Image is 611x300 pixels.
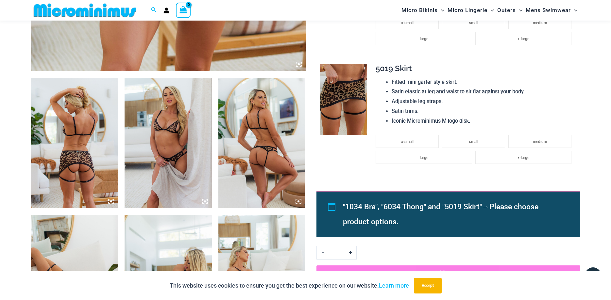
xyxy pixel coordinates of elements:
[401,2,438,19] span: Micro Bikinis
[469,21,478,25] span: small
[376,16,439,29] li: x-small
[508,135,571,148] li: medium
[571,2,577,19] span: Menu Toggle
[163,8,169,13] a: Account icon link
[508,16,571,29] li: medium
[379,282,409,289] a: Learn more
[376,151,472,164] li: large
[176,3,191,18] a: View Shopping Cart, empty
[343,202,538,226] span: Please choose product options.
[475,32,571,45] li: x-large
[31,3,139,18] img: MM SHOP LOGO FLAT
[442,135,505,148] li: small
[518,37,529,41] span: x-large
[392,77,575,87] li: Fitted mini garter style skirt.
[446,2,496,19] a: Micro LingerieMenu ToggleMenu Toggle
[533,139,547,144] span: medium
[343,199,565,229] li: →
[526,2,571,19] span: Mens Swimwear
[376,32,472,45] li: large
[448,2,487,19] span: Micro Lingerie
[343,202,482,211] span: "1034 Bra", "6034 Thong" and "5019 Skirt"
[469,139,478,144] span: small
[392,87,575,97] li: Satin elastic at leg and waist to sit flat against your body.
[438,2,444,19] span: Menu Toggle
[392,97,575,106] li: Adjustable leg straps.
[151,6,157,14] a: Search icon link
[496,2,524,19] a: OutersMenu ToggleMenu Toggle
[524,2,579,19] a: Mens SwimwearMenu ToggleMenu Toggle
[344,246,357,260] a: +
[218,78,306,208] img: Seduction Animal 1034 Bra 6034 Thong
[420,37,428,41] span: large
[329,246,344,260] input: Product quantity
[414,278,442,293] button: Accept
[320,64,367,135] img: Seduction Animal 5019 Skirt
[125,78,212,208] img: Seduction Animal 1034 Bra 6034 Thong
[487,2,494,19] span: Menu Toggle
[516,2,522,19] span: Menu Toggle
[392,106,575,116] li: Satin trims.
[401,139,414,144] span: x-small
[420,155,428,160] span: large
[518,155,529,160] span: x-large
[392,116,575,126] li: Iconic Microminimus M logo disk.
[533,21,547,25] span: medium
[31,78,118,208] img: Seduction Animal 1034 Bra 6034 Thong 5019 Skirt
[376,64,412,73] span: 5019 Skirt
[442,16,505,29] li: small
[401,21,414,25] span: x-small
[316,246,329,260] a: -
[170,281,409,291] p: This website uses cookies to ensure you get the best experience on our website.
[399,1,580,20] nav: Site Navigation
[316,265,580,281] button: Add to cart
[497,2,516,19] span: Outers
[475,151,571,164] li: x-large
[376,135,439,148] li: x-small
[400,2,446,19] a: Micro BikinisMenu ToggleMenu Toggle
